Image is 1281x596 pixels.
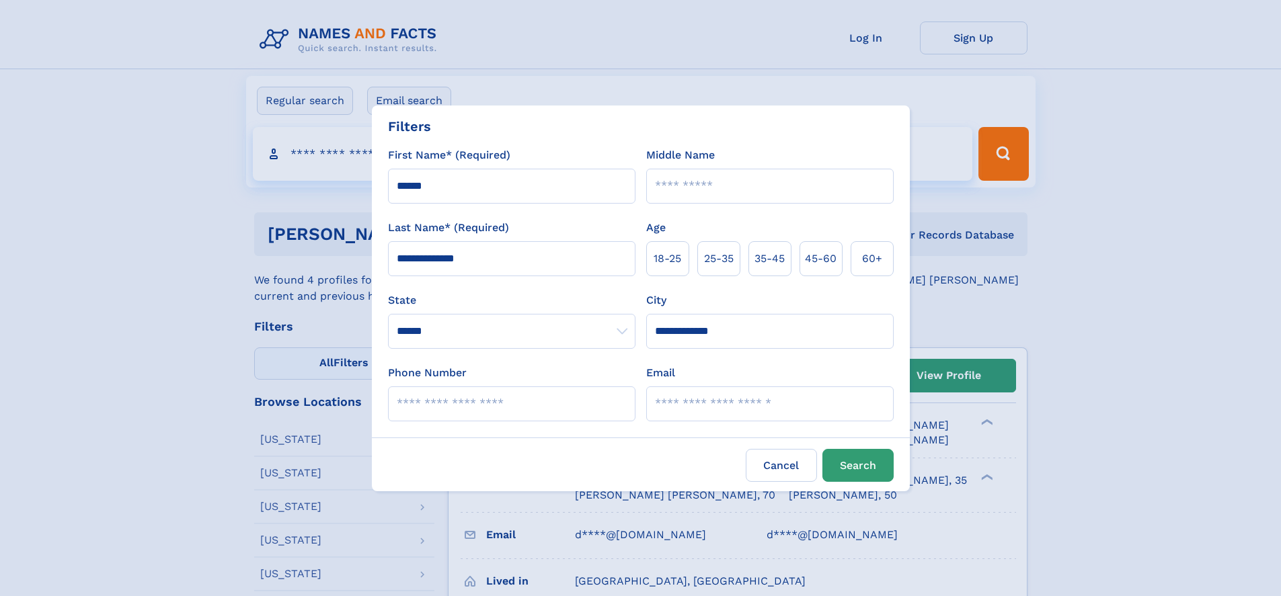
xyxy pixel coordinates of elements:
span: 35‑45 [754,251,785,267]
div: Filters [388,116,431,136]
span: 25‑35 [704,251,734,267]
label: Phone Number [388,365,467,381]
label: Age [646,220,666,236]
label: Middle Name [646,147,715,163]
span: 18‑25 [654,251,681,267]
label: Email [646,365,675,381]
label: Cancel [746,449,817,482]
span: 60+ [862,251,882,267]
label: Last Name* (Required) [388,220,509,236]
button: Search [822,449,894,482]
span: 45‑60 [805,251,837,267]
label: City [646,292,666,308]
label: First Name* (Required) [388,147,510,163]
label: State [388,292,635,308]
